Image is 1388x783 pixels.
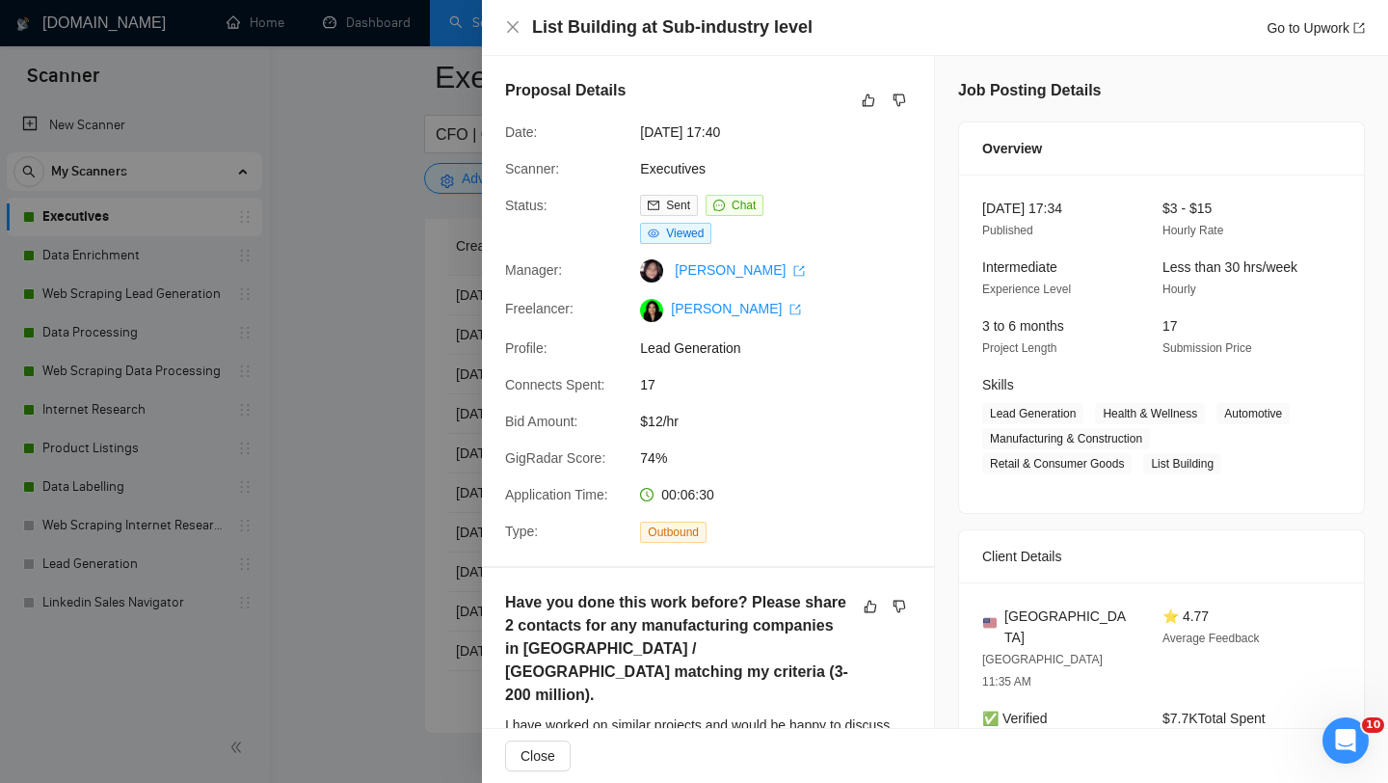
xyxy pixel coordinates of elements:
span: dislike [893,93,906,108]
span: [DATE] 17:40 [640,121,929,143]
iframe: Intercom live chat [1322,717,1369,764]
button: like [857,89,880,112]
button: Close [505,19,520,36]
h5: Proposal Details [505,79,626,102]
span: $12/hr [640,411,929,432]
span: clock-circle [640,488,654,501]
span: message [713,200,725,211]
a: Go to Upworkexport [1267,20,1365,36]
span: Submission Price [1162,341,1252,355]
span: Retail & Consumer Goods [982,453,1132,474]
span: Bid Amount: [505,414,578,429]
span: eye [648,228,659,239]
span: close [505,19,520,35]
span: dislike [893,599,906,614]
span: Connects Spent: [505,377,605,392]
span: Less than 30 hrs/week [1162,259,1297,275]
span: like [864,599,877,614]
span: 17 [1162,318,1178,334]
span: export [1353,22,1365,34]
span: Published [982,224,1033,237]
span: Average Feedback [1162,632,1260,645]
span: 00:06:30 [661,487,714,502]
h5: Job Posting Details [958,79,1101,102]
span: Manager: [505,262,562,278]
span: Hourly [1162,283,1196,296]
span: Project Length [982,341,1056,355]
span: Hourly Rate [1162,224,1223,237]
span: Automotive [1216,403,1290,424]
span: Lead Generation [640,337,929,359]
span: export [793,265,805,277]
span: Chat [732,199,756,212]
span: Application Time: [505,487,608,502]
button: Close [505,741,571,771]
button: dislike [888,89,911,112]
span: 3 to 6 months [982,318,1064,334]
button: like [859,595,882,618]
span: Health & Wellness [1095,403,1205,424]
span: ✅ Verified [982,711,1048,726]
span: [DATE] 17:34 [982,201,1062,216]
span: Overview [982,138,1042,159]
span: Close [520,745,555,767]
button: dislike [888,595,911,618]
span: 10 [1362,717,1384,733]
span: Lead Generation [982,403,1083,424]
span: Intermediate [982,259,1057,275]
span: ⭐ 4.77 [1162,608,1209,624]
span: Sent [666,199,690,212]
span: mail [648,200,659,211]
span: Type: [505,524,538,539]
span: Date: [505,124,537,140]
span: Skills [982,377,1014,392]
span: 74% [640,447,929,469]
h4: List Building at Sub-industry level [532,15,813,40]
div: Client Details [982,530,1341,582]
span: export [789,304,801,315]
span: Outbound [640,522,707,543]
span: Viewed [666,227,704,240]
span: [GEOGRAPHIC_DATA] 11:35 AM [982,653,1103,688]
span: like [862,93,875,108]
div: I have worked on similar projects and would be happy to discuss specific examples in a private me... [505,715,911,757]
span: $7.7K Total Spent [1162,711,1266,726]
span: Experience Level [982,283,1071,296]
span: List Building [1143,453,1221,474]
span: Scanner: [505,161,559,176]
a: [PERSON_NAME] export [671,301,801,316]
span: $3 - $15 [1162,201,1212,216]
span: Status: [505,198,547,213]
span: GigRadar Score: [505,450,605,466]
img: 🇺🇸 [983,616,997,630]
span: Freelancer: [505,301,574,316]
span: Profile: [505,340,547,356]
img: c1goVuP_CWJl2YRc4NUJek8H-qrzILrYI06Y4UPcPuP5RvAGnc1CI6AQhfAW2sQ7Vf [640,299,663,322]
h5: Have you done this work before? Please share 2 contacts for any manufacturing companies in [GEOGR... [505,591,850,707]
span: [GEOGRAPHIC_DATA] [1004,606,1132,648]
a: [PERSON_NAME] export [675,262,805,278]
span: 17 [640,374,929,395]
span: Manufacturing & Construction [982,428,1150,449]
span: Executives [640,158,929,179]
